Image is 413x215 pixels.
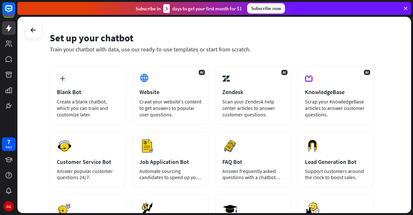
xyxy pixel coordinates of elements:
div: days [5,145,12,149]
span: AI [199,70,205,75]
div: AG [4,201,14,211]
button: Open LiveChat chat widget [5,3,25,22]
div: Customer Service Bot [57,158,119,166]
div: Blank Bot [57,88,119,96]
div: Support customers around the clock to boost sales. [305,168,367,180]
div: Website [139,88,201,96]
a: 7 days [2,137,15,151]
div: Crawl your website’s content to get answers to popular user questions. [139,98,201,118]
span: AI [281,70,287,75]
div: Lead Generation Bot [305,158,367,166]
div: Subscribe now [247,3,285,14]
div: Scan your Zendesk help center articles to answer customer questions. [222,98,284,118]
i: plus [60,76,65,81]
div: Job Application Bot [139,158,201,166]
div: Automate sourcing candidates to speed up your hiring process. [139,168,201,180]
span: AI [364,70,370,75]
div: Set up your chatbot [50,32,374,44]
div: 7 [7,139,10,145]
div: Answer frequently asked questions with a chatbot and save your time. [222,168,284,180]
div: 3 [163,4,170,13]
div: Train your chatbot with data, use our ready-to-use templates or start from scratch. [50,46,374,53]
div: Create a blank chatbot, which you can train and customize later. [57,98,119,118]
div: Zendesk [222,88,284,96]
div: KnowledgeBase [305,88,367,96]
div: Subscribe in days to get your first month for $1 [136,4,242,13]
div: Answer popular customer questions 24/7. [57,168,119,180]
div: Scrap your KnowledgeBase articles to answer customer questions. [305,98,367,118]
div: FAQ Bot [222,158,284,166]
